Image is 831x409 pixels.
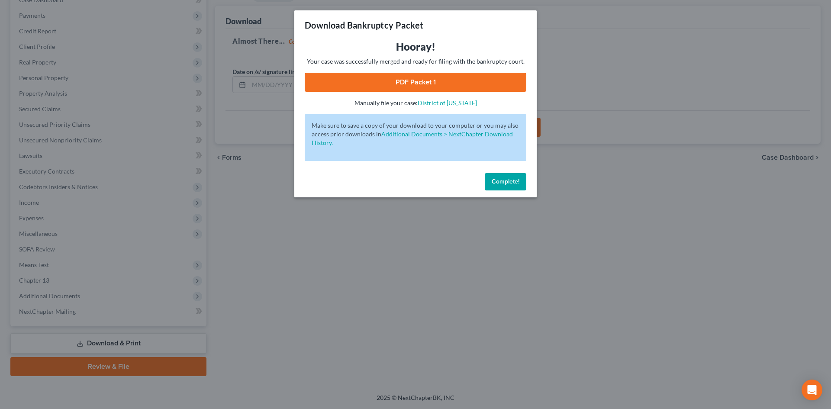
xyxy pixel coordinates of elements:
[305,40,526,54] h3: Hooray!
[305,57,526,66] p: Your case was successfully merged and ready for filing with the bankruptcy court.
[305,99,526,107] p: Manually file your case:
[305,19,423,31] h3: Download Bankruptcy Packet
[485,173,526,190] button: Complete!
[418,99,477,106] a: District of [US_STATE]
[312,121,519,147] p: Make sure to save a copy of your download to your computer or you may also access prior downloads in
[305,73,526,92] a: PDF Packet 1
[312,130,513,146] a: Additional Documents > NextChapter Download History.
[802,380,822,400] div: Open Intercom Messenger
[492,178,519,185] span: Complete!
